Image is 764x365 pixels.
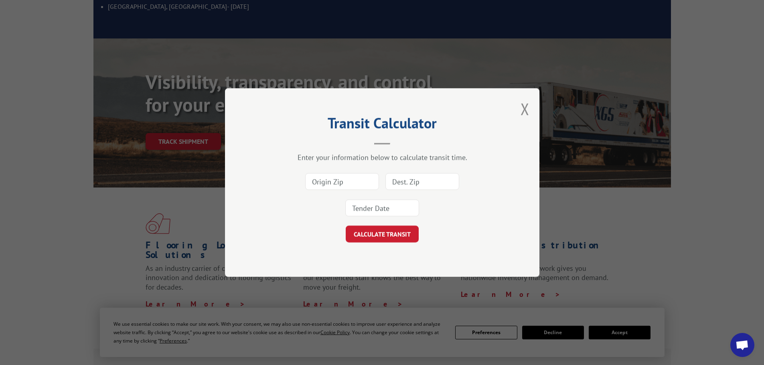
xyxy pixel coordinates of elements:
button: CALCULATE TRANSIT [346,226,419,242]
button: Close modal [521,98,529,119]
div: Enter your information below to calculate transit time. [265,153,499,162]
a: Open chat [730,333,754,357]
h2: Transit Calculator [265,117,499,133]
input: Origin Zip [305,173,379,190]
input: Dest. Zip [385,173,459,190]
input: Tender Date [345,200,419,216]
